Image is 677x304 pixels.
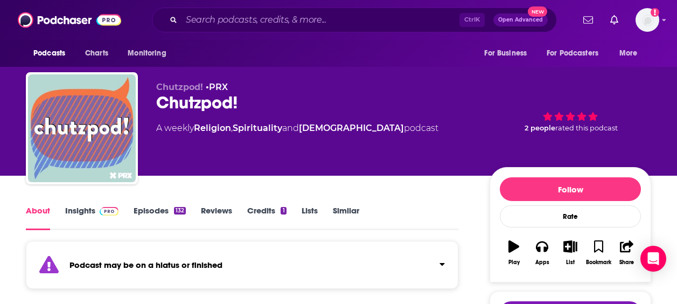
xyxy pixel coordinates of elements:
strong: Podcast may be on a hiatus or finished [69,260,222,270]
a: Show notifications dropdown [606,11,623,29]
div: A weekly podcast [156,122,438,135]
div: 1 [281,207,286,215]
span: Logged in as AtriaBooks [636,8,659,32]
a: Show notifications dropdown [579,11,597,29]
span: • [206,82,228,92]
span: More [619,46,638,61]
span: Ctrl K [459,13,485,27]
div: Play [508,259,520,266]
img: Chutzpod! [28,74,136,182]
button: open menu [26,43,79,64]
a: [DEMOGRAPHIC_DATA] [299,123,404,133]
a: Religion [194,123,231,133]
button: Open AdvancedNew [493,13,548,26]
a: Spirituality [233,123,282,133]
input: Search podcasts, credits, & more... [182,11,459,29]
button: Bookmark [584,233,612,272]
a: Episodes132 [134,205,186,230]
button: Show profile menu [636,8,659,32]
span: Podcasts [33,46,65,61]
span: 2 people [525,124,555,132]
a: InsightsPodchaser Pro [65,205,118,230]
div: Search podcasts, credits, & more... [152,8,557,32]
span: Open Advanced [498,17,543,23]
button: open menu [540,43,614,64]
span: , [231,123,233,133]
div: List [566,259,575,266]
span: For Podcasters [547,46,598,61]
span: and [282,123,299,133]
span: rated this podcast [555,124,618,132]
span: Monitoring [128,46,166,61]
button: List [556,233,584,272]
button: Share [613,233,641,272]
button: Apps [528,233,556,272]
button: open menu [477,43,540,64]
span: New [528,6,547,17]
svg: Add a profile image [651,8,659,17]
a: Reviews [201,205,232,230]
button: open menu [612,43,651,64]
div: Rate [500,205,641,227]
div: Bookmark [586,259,611,266]
a: Credits1 [247,205,286,230]
button: Follow [500,177,641,201]
div: 132 [174,207,186,215]
a: About [26,205,50,230]
span: For Business [484,46,527,61]
button: Play [500,233,528,272]
img: Podchaser Pro [100,207,118,216]
a: Similar [333,205,359,230]
a: Charts [78,43,115,64]
span: Chutzpod! [156,82,203,92]
div: Share [619,259,634,266]
a: Lists [302,205,318,230]
span: Charts [85,46,108,61]
div: 2 peoplerated this podcast [490,82,651,149]
section: Click to expand status details [26,247,458,289]
a: PRX [209,82,228,92]
img: User Profile [636,8,659,32]
div: Open Intercom Messenger [640,246,666,272]
img: Podchaser - Follow, Share and Rate Podcasts [18,10,121,30]
div: Apps [535,259,549,266]
button: open menu [120,43,180,64]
